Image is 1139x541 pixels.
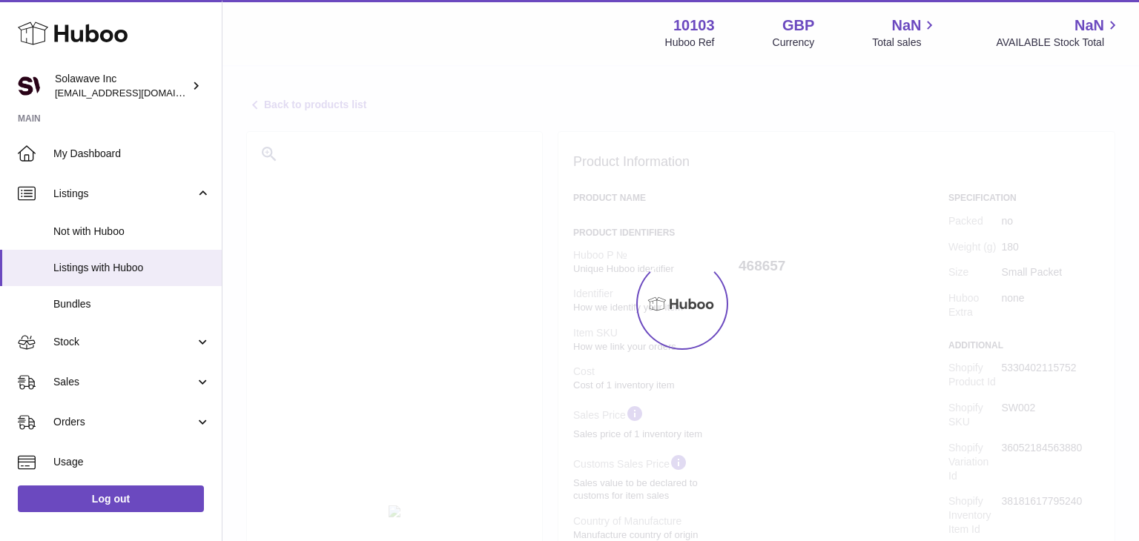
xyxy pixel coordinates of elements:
a: Log out [18,485,204,512]
span: NaN [1074,16,1104,36]
span: Orders [53,415,195,429]
span: Listings with Huboo [53,261,211,275]
div: Currency [773,36,815,50]
span: Usage [53,455,211,469]
span: NaN [891,16,921,36]
span: Bundles [53,297,211,311]
div: Huboo Ref [665,36,715,50]
span: Not with Huboo [53,225,211,239]
span: AVAILABLE Stock Total [996,36,1121,50]
div: Solawave Inc [55,72,188,100]
a: NaN AVAILABLE Stock Total [996,16,1121,50]
strong: GBP [782,16,814,36]
span: Stock [53,335,195,349]
a: NaN Total sales [872,16,938,50]
span: Listings [53,187,195,201]
img: internalAdmin-10103@internal.huboo.com [18,75,40,97]
span: [EMAIL_ADDRESS][DOMAIN_NAME] [55,87,218,99]
strong: 10103 [673,16,715,36]
span: My Dashboard [53,147,211,161]
span: Total sales [872,36,938,50]
span: Sales [53,375,195,389]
